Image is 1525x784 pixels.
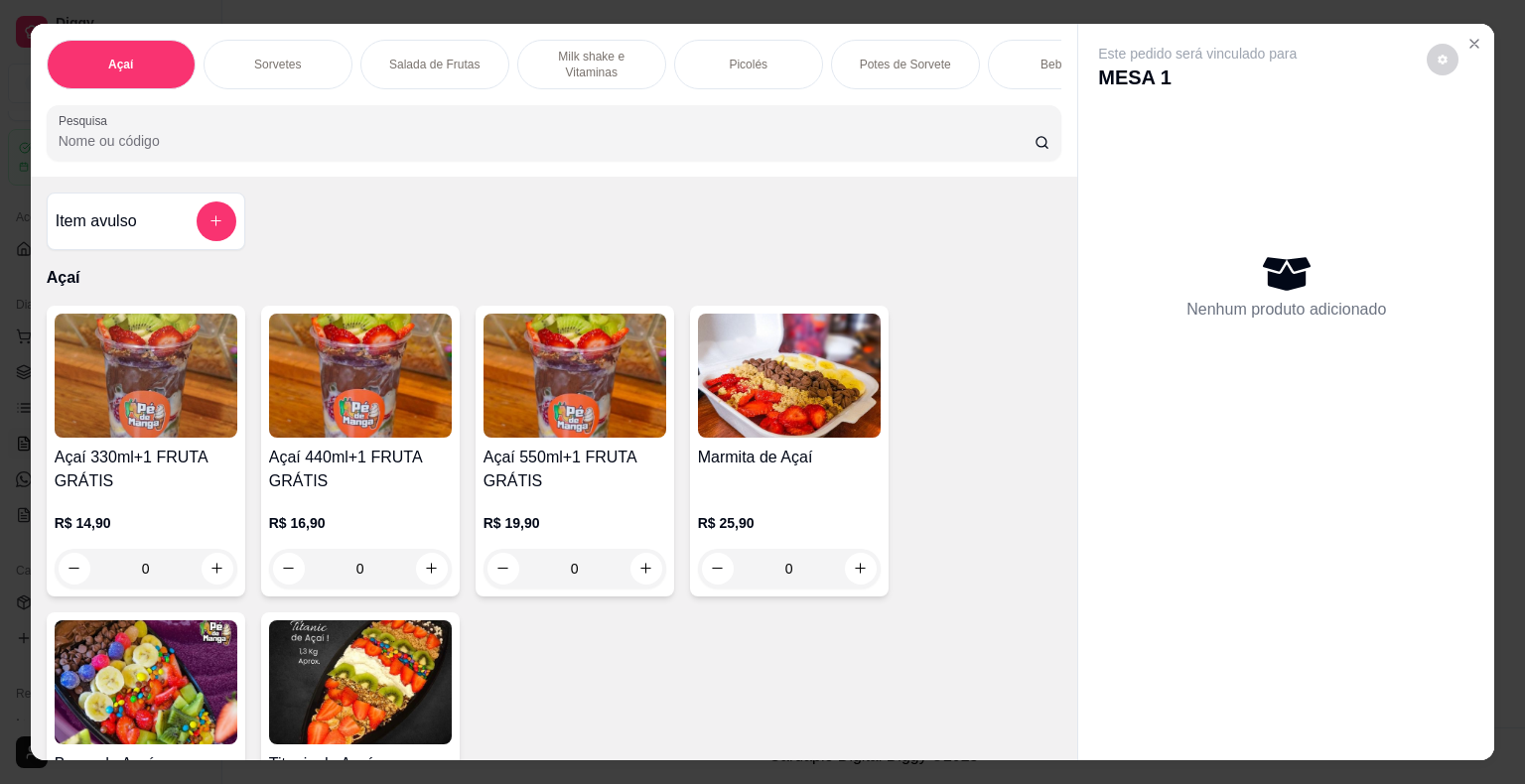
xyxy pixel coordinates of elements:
[47,266,1062,290] p: Açaí
[1098,64,1297,91] p: MESA 1
[1040,57,1083,72] p: Bebidas
[269,314,452,438] img: product-image
[860,57,951,72] p: Potes de Sorvete
[59,112,114,129] label: Pesquisa
[698,513,881,533] p: R$ 25,90
[269,752,452,776] h4: Titanic de Açaí
[108,57,133,72] p: Açaí
[55,620,237,744] img: product-image
[484,446,666,493] h4: Açaí 550ml+1 FRUTA GRÁTIS
[269,446,452,493] h4: Açaí 440ml+1 FRUTA GRÁTIS
[698,314,881,438] img: product-image
[55,314,237,438] img: product-image
[729,57,767,72] p: Picolés
[269,513,452,533] p: R$ 16,90
[254,57,301,72] p: Sorvetes
[698,446,881,469] h4: Marmita de Açaí
[55,513,237,533] p: R$ 14,90
[56,209,137,233] h4: Item avulso
[484,314,666,438] img: product-image
[534,49,649,80] p: Milk shake e Vitaminas
[1186,298,1386,322] p: Nenhum produto adicionado
[1098,44,1297,64] p: Este pedido será vinculado para
[55,446,237,493] h4: Açaí 330ml+1 FRUTA GRÁTIS
[197,201,236,241] button: add-separate-item
[1458,28,1490,60] button: Close
[59,131,1035,151] input: Pesquisa
[55,752,237,776] h4: Barca de Açaí
[389,57,480,72] p: Salada de Frutas
[1427,44,1458,75] button: decrease-product-quantity
[269,620,452,744] img: product-image
[484,513,666,533] p: R$ 19,90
